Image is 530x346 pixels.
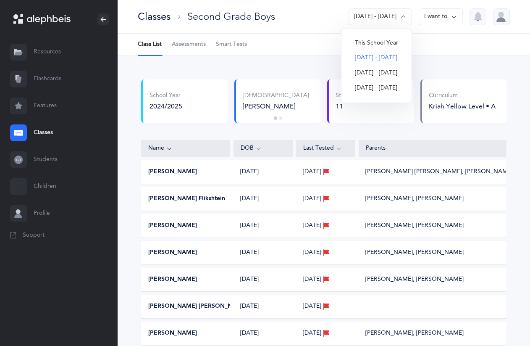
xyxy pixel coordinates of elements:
div: [PERSON_NAME], [PERSON_NAME] [365,195,464,203]
span: Smart Tests [216,40,247,49]
span: [DATE] [303,275,321,284]
div: [PERSON_NAME], [PERSON_NAME] [365,248,464,257]
div: [DEMOGRAPHIC_DATA] [243,92,314,100]
div: 11 [336,102,359,111]
div: Students [336,92,359,100]
div: [PERSON_NAME] [243,102,314,111]
span: Support [23,231,45,240]
span: [DATE] [303,248,321,257]
button: [DATE] - [DATE] [349,8,412,25]
button: [DATE] - [DATE] [348,81,405,96]
button: [DATE] - [DATE] [348,66,405,81]
button: I want to [419,8,463,25]
button: [PERSON_NAME] [148,168,197,176]
div: DOB [241,144,286,153]
div: 2024/2025 [150,102,182,111]
button: 1 [274,116,277,120]
div: Kriah Yellow Level • A [429,102,496,111]
button: This School Year [348,36,405,51]
div: Classes [138,10,171,24]
span: Assessments [172,40,206,49]
div: School Year [150,92,182,100]
div: [DATE] [234,248,293,257]
div: [DATE] [234,329,293,338]
button: [PERSON_NAME] [148,329,197,338]
div: Curriculum [429,92,496,100]
div: Second Grade Boys [187,10,275,24]
div: [PERSON_NAME], [PERSON_NAME] [365,222,464,230]
div: [PERSON_NAME], [PERSON_NAME] [365,329,464,338]
button: [DATE] - [DATE] [348,50,405,66]
div: Name [148,144,223,153]
span: [DATE] [303,168,321,176]
div: Parents [366,144,499,153]
div: [DATE] [234,195,293,203]
button: [PERSON_NAME] Flikshtein [148,195,225,203]
button: 2 [279,116,282,120]
div: Last Tested [303,144,348,153]
span: [DATE] [303,329,321,338]
button: [PERSON_NAME] [PERSON_NAME] [148,302,247,311]
span: [DATE] [303,195,321,203]
button: [PERSON_NAME] [148,222,197,230]
div: [DATE] [234,302,293,311]
div: [PERSON_NAME] [PERSON_NAME], [PERSON_NAME] [365,168,499,176]
span: [DATE] [303,302,321,311]
div: [DATE] [234,275,293,284]
button: [PERSON_NAME] [148,248,197,257]
div: [DATE] [234,168,293,176]
button: [PERSON_NAME] [148,275,197,284]
div: [DATE] [234,222,293,230]
span: [DATE] [303,222,321,230]
div: [PERSON_NAME], [PERSON_NAME] [365,275,464,284]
